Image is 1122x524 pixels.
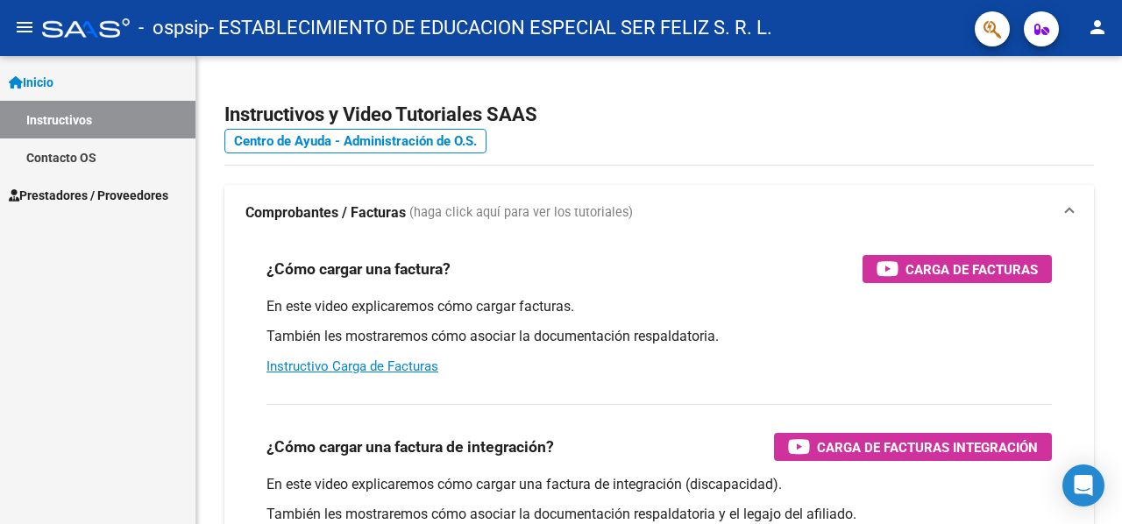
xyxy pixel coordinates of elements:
[266,358,438,374] a: Instructivo Carga de Facturas
[266,505,1052,524] p: También les mostraremos cómo asociar la documentación respaldatoria y el legajo del afiliado.
[14,17,35,38] mat-icon: menu
[266,297,1052,316] p: En este video explicaremos cómo cargar facturas.
[245,203,406,223] strong: Comprobantes / Facturas
[905,258,1038,280] span: Carga de Facturas
[1087,17,1108,38] mat-icon: person
[266,475,1052,494] p: En este video explicaremos cómo cargar una factura de integración (discapacidad).
[1062,464,1104,506] div: Open Intercom Messenger
[863,255,1052,283] button: Carga de Facturas
[209,9,772,47] span: - ESTABLECIMIENTO DE EDUCACION ESPECIAL SER FELIZ S. R. L.
[224,185,1094,241] mat-expansion-panel-header: Comprobantes / Facturas (haga click aquí para ver los tutoriales)
[9,186,168,205] span: Prestadores / Proveedores
[224,98,1094,131] h2: Instructivos y Video Tutoriales SAAS
[409,203,633,223] span: (haga click aquí para ver los tutoriales)
[266,435,554,459] h3: ¿Cómo cargar una factura de integración?
[266,257,451,281] h3: ¿Cómo cargar una factura?
[266,327,1052,346] p: También les mostraremos cómo asociar la documentación respaldatoria.
[224,129,486,153] a: Centro de Ayuda - Administración de O.S.
[9,73,53,92] span: Inicio
[774,433,1052,461] button: Carga de Facturas Integración
[817,436,1038,458] span: Carga de Facturas Integración
[138,9,209,47] span: - ospsip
